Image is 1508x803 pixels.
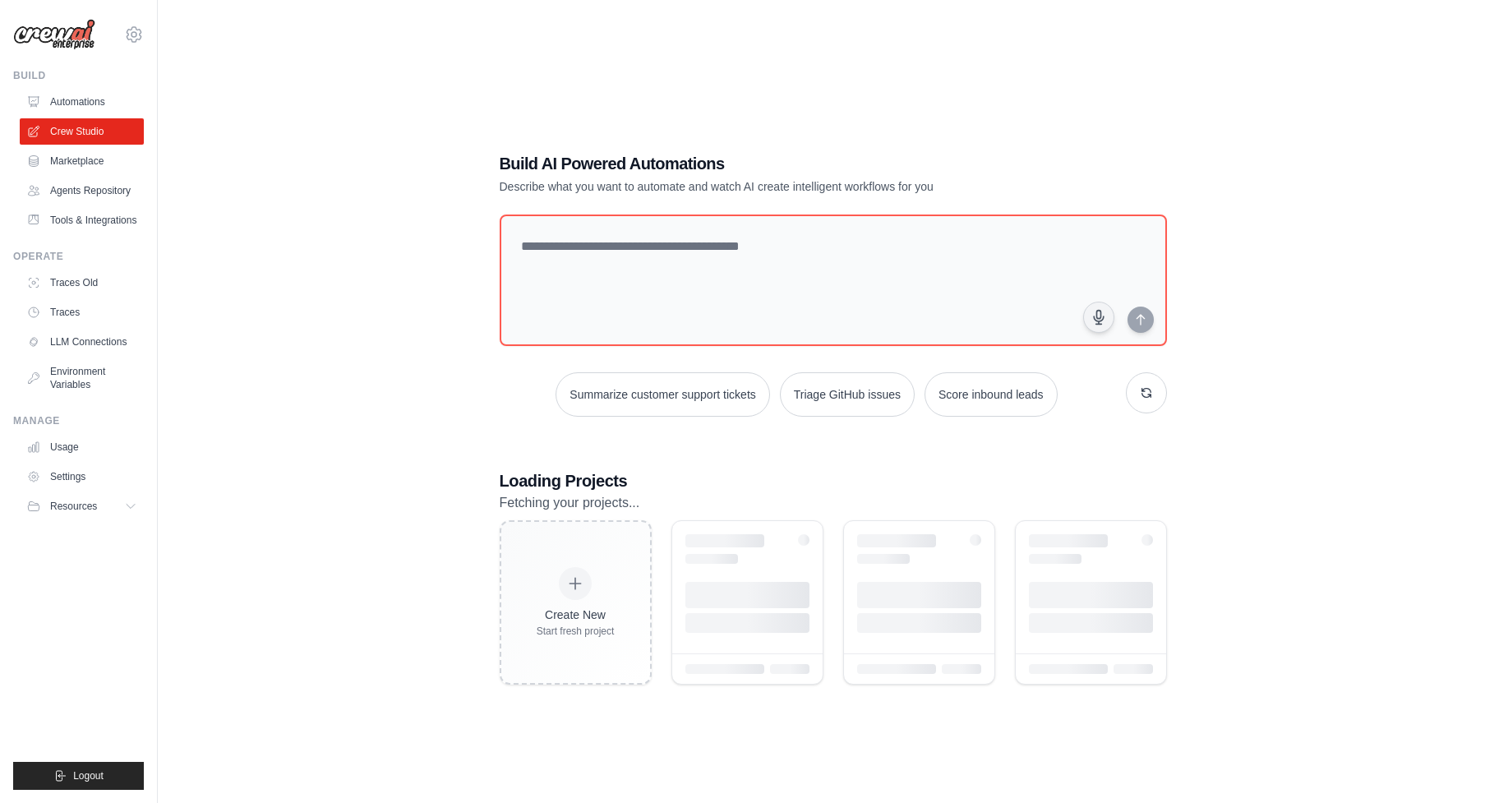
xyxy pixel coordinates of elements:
span: Logout [73,769,104,782]
div: Create New [537,607,615,623]
p: Describe what you want to automate and watch AI create intelligent workflows for you [500,178,1052,195]
a: Agents Repository [20,178,144,204]
a: Marketplace [20,148,144,174]
a: Usage [20,434,144,460]
div: Operate [13,250,144,263]
h1: Build AI Powered Automations [500,152,1052,175]
a: Tools & Integrations [20,207,144,233]
a: Crew Studio [20,118,144,145]
div: Build [13,69,144,82]
a: Traces Old [20,270,144,296]
button: Triage GitHub issues [780,372,915,417]
button: Click to speak your automation idea [1083,302,1114,333]
button: Get new suggestions [1126,372,1167,413]
button: Logout [13,762,144,790]
a: Automations [20,89,144,115]
p: Fetching your projects... [500,492,1167,514]
h3: Loading Projects [500,469,1167,492]
button: Summarize customer support tickets [556,372,769,417]
button: Resources [20,493,144,519]
a: LLM Connections [20,329,144,355]
a: Traces [20,299,144,325]
a: Settings [20,464,144,490]
a: Environment Variables [20,358,144,398]
span: Resources [50,500,97,513]
button: Score inbound leads [925,372,1058,417]
div: Start fresh project [537,625,615,638]
div: Manage [13,414,144,427]
img: Logo [13,19,95,50]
